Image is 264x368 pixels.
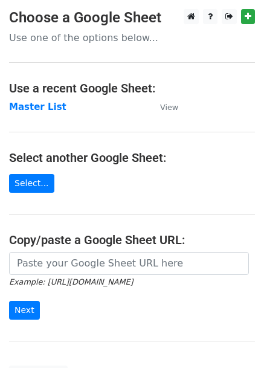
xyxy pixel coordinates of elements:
a: Select... [9,174,54,193]
h3: Choose a Google Sheet [9,9,255,27]
input: Next [9,301,40,320]
h4: Select another Google Sheet: [9,150,255,165]
h4: Use a recent Google Sheet: [9,81,255,95]
a: Master List [9,102,66,112]
h4: Copy/paste a Google Sheet URL: [9,233,255,247]
input: Paste your Google Sheet URL here [9,252,249,275]
p: Use one of the options below... [9,31,255,44]
a: View [148,102,178,112]
small: Example: [URL][DOMAIN_NAME] [9,277,133,286]
small: View [160,103,178,112]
